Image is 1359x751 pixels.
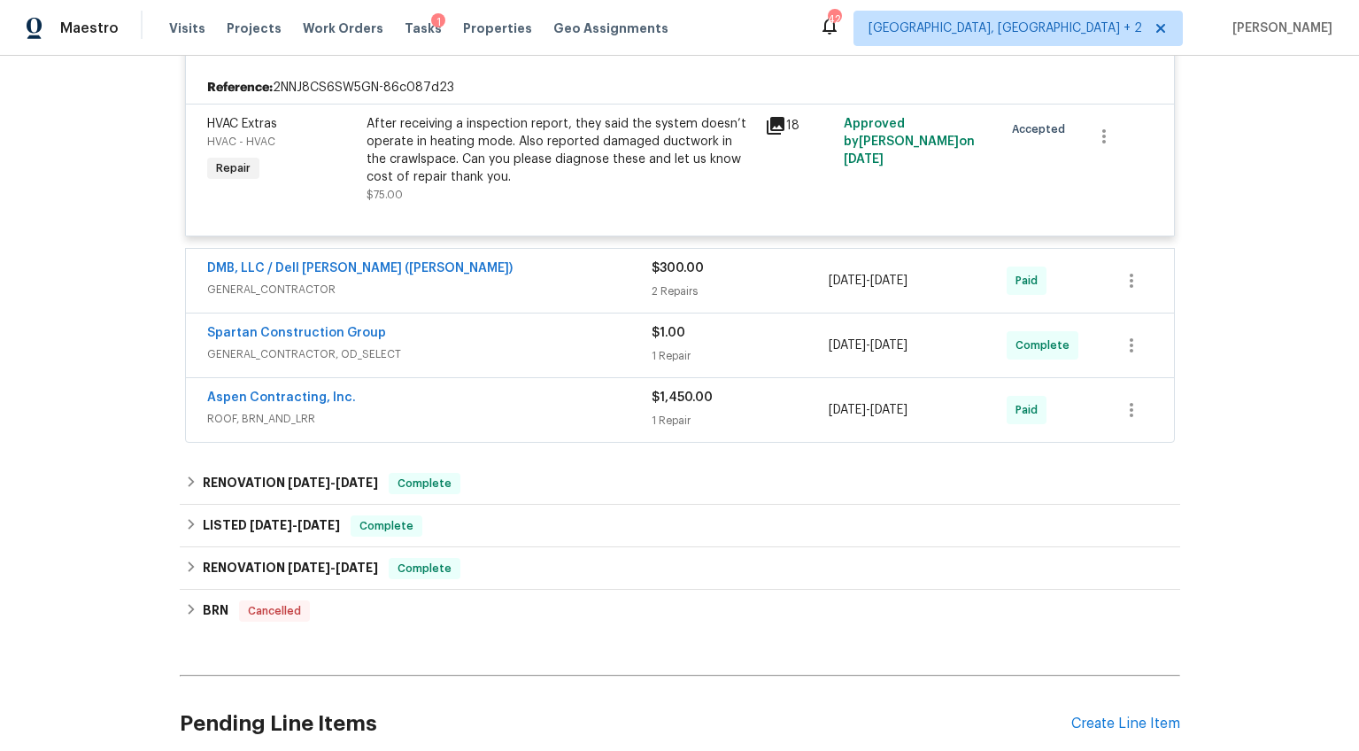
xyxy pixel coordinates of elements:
[829,275,866,287] span: [DATE]
[652,391,713,404] span: $1,450.00
[869,19,1142,37] span: [GEOGRAPHIC_DATA], [GEOGRAPHIC_DATA] + 2
[207,79,273,97] b: Reference:
[553,19,668,37] span: Geo Assignments
[180,547,1180,590] div: RENOVATION [DATE]-[DATE]Complete
[405,22,442,35] span: Tasks
[180,505,1180,547] div: LISTED [DATE]-[DATE]Complete
[288,476,330,489] span: [DATE]
[250,519,292,531] span: [DATE]
[209,159,258,177] span: Repair
[829,337,907,354] span: -
[870,339,907,352] span: [DATE]
[367,190,403,200] span: $75.00
[1012,120,1072,138] span: Accepted
[844,118,975,166] span: Approved by [PERSON_NAME] on
[829,401,907,419] span: -
[203,558,378,579] h6: RENOVATION
[207,281,652,298] span: GENERAL_CONTRACTOR
[207,136,275,147] span: HVAC - HVAC
[652,347,830,365] div: 1 Repair
[1225,19,1332,37] span: [PERSON_NAME]
[352,517,421,535] span: Complete
[652,262,704,275] span: $300.00
[829,339,866,352] span: [DATE]
[207,327,386,339] a: Spartan Construction Group
[463,19,532,37] span: Properties
[60,19,119,37] span: Maestro
[203,600,228,622] h6: BRN
[241,602,308,620] span: Cancelled
[203,515,340,537] h6: LISTED
[870,275,907,287] span: [DATE]
[390,475,459,492] span: Complete
[652,412,830,430] div: 1 Repair
[288,561,378,574] span: -
[303,19,383,37] span: Work Orders
[652,327,685,339] span: $1.00
[829,272,907,290] span: -
[207,391,356,404] a: Aspen Contracting, Inc.
[250,519,340,531] span: -
[288,561,330,574] span: [DATE]
[652,283,830,300] div: 2 Repairs
[367,115,754,186] div: After receiving a inspection report, they said the system doesn’t operate in heating mode. Also r...
[431,13,445,31] div: 1
[297,519,340,531] span: [DATE]
[207,118,277,130] span: HVAC Extras
[227,19,282,37] span: Projects
[207,345,652,363] span: GENERAL_CONTRACTOR, OD_SELECT
[180,462,1180,505] div: RENOVATION [DATE]-[DATE]Complete
[207,262,513,275] a: DMB, LLC / Dell [PERSON_NAME] ([PERSON_NAME])
[336,476,378,489] span: [DATE]
[870,404,907,416] span: [DATE]
[765,115,834,136] div: 18
[186,72,1174,104] div: 2NNJ8CS6SW5GN-86c087d23
[203,473,378,494] h6: RENOVATION
[1015,272,1045,290] span: Paid
[1071,716,1180,732] div: Create Line Item
[390,560,459,577] span: Complete
[844,153,884,166] span: [DATE]
[169,19,205,37] span: Visits
[1015,401,1045,419] span: Paid
[829,404,866,416] span: [DATE]
[828,11,840,28] div: 42
[207,410,652,428] span: ROOF, BRN_AND_LRR
[1015,337,1077,354] span: Complete
[288,476,378,489] span: -
[336,561,378,574] span: [DATE]
[180,590,1180,632] div: BRN Cancelled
